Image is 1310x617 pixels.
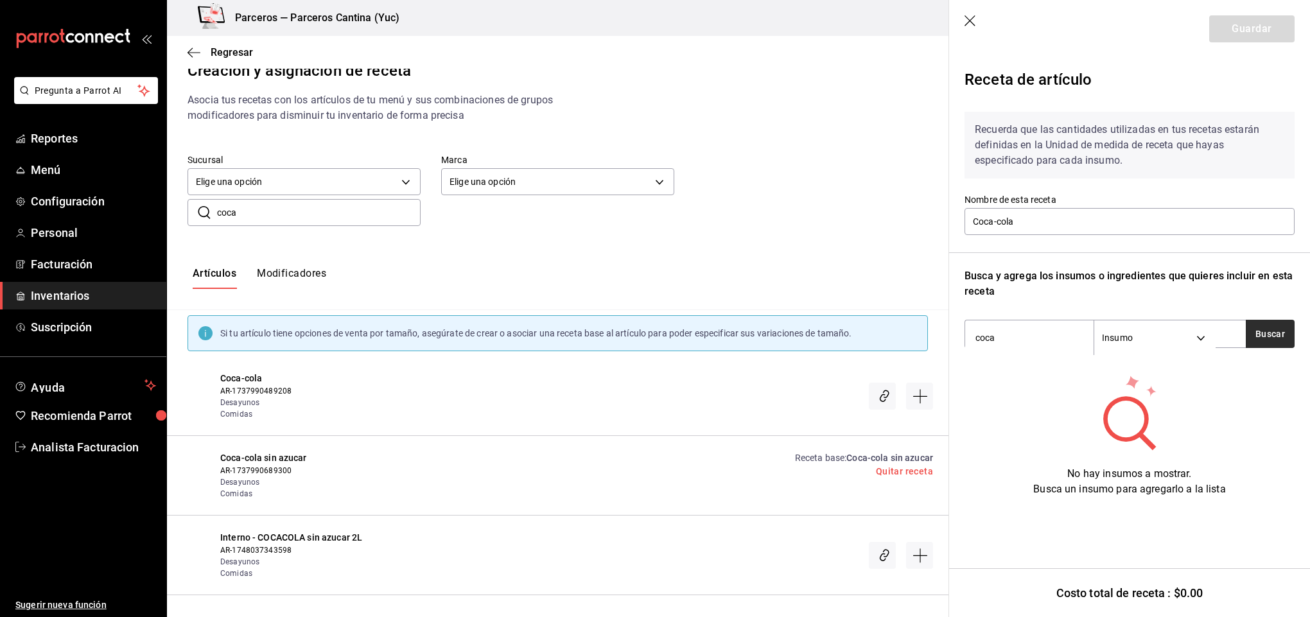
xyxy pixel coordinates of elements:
div: Costo total de receta : $0.00 [949,568,1310,617]
div: Elige una opción [188,168,421,195]
span: AR-1737990689300 [220,465,385,476]
div: Crear receta [906,542,933,569]
label: Sucursal [188,155,421,164]
span: AR-1737990489208 [220,385,385,397]
span: Reportes [31,130,156,147]
h3: Parceros — Parceros Cantina (Yuc) [225,10,399,26]
span: Coca-cola sin azucar [220,451,385,465]
span: Configuración [31,193,156,210]
span: Coca-cola sin azucar [846,453,933,463]
div: navigation tabs [193,267,326,289]
span: Interno - COCACOLA sin azucar 2L [220,531,385,544]
button: Regresar [188,46,253,58]
span: Desayunos [220,556,385,568]
span: Recomienda Parrot [31,407,156,424]
span: Facturación [31,256,156,273]
button: open_drawer_menu [141,33,152,44]
a: Receta base : [795,453,933,463]
button: Artículos [193,267,236,289]
div: Insumo [1094,320,1216,355]
span: AR-1748037343598 [220,544,385,556]
div: Elige una opción [441,168,674,195]
span: Asocia tus recetas con los artículos de tu menú y sus combinaciones de grupos modificadores para ... [188,94,553,121]
input: Busca nombre de artículo o modificador [217,200,421,225]
div: Receta de artículo [965,63,1295,101]
span: Inventarios [31,287,156,304]
div: Asociar receta [869,542,896,569]
button: Modificadores [257,267,326,289]
div: Asociar receta [869,383,896,410]
button: Pregunta a Parrot AI [14,77,158,104]
span: Desayunos [220,397,385,408]
div: Busca y agrega los insumos o ingredientes que quieres incluir en esta receta [965,268,1295,299]
div: Creación y asignación de receta [188,59,928,82]
span: Comidas [220,408,385,420]
span: Personal [31,224,156,241]
div: Recuerda que las cantidades utilizadas en tus recetas estarán definidas en la Unidad de medida de... [965,112,1295,178]
label: Marca [441,155,674,164]
label: Nombre de esta receta [965,195,1295,204]
button: Buscar [1246,320,1295,348]
span: Menú [31,161,156,178]
span: Comidas [220,488,385,500]
span: Desayunos [220,476,385,488]
span: Suscripción [31,318,156,336]
span: Analista Facturacion [31,439,156,456]
span: Pregunta a Parrot AI [35,84,138,98]
span: Sugerir nueva función [15,598,156,612]
a: Quitar receta [876,466,933,476]
div: Crear receta [906,383,933,410]
span: Coca-cola [220,372,385,385]
span: Comidas [220,568,385,579]
span: Regresar [211,46,253,58]
input: Buscar insumo [965,324,1094,351]
span: No hay insumos a mostrar. Busca un insumo para agregarlo a la lista [1033,467,1225,495]
span: Ayuda [31,378,139,393]
div: Si tu artículo tiene opciones de venta por tamaño, asegúrate de crear o asociar una receta base a... [220,327,852,340]
a: Pregunta a Parrot AI [9,93,158,107]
